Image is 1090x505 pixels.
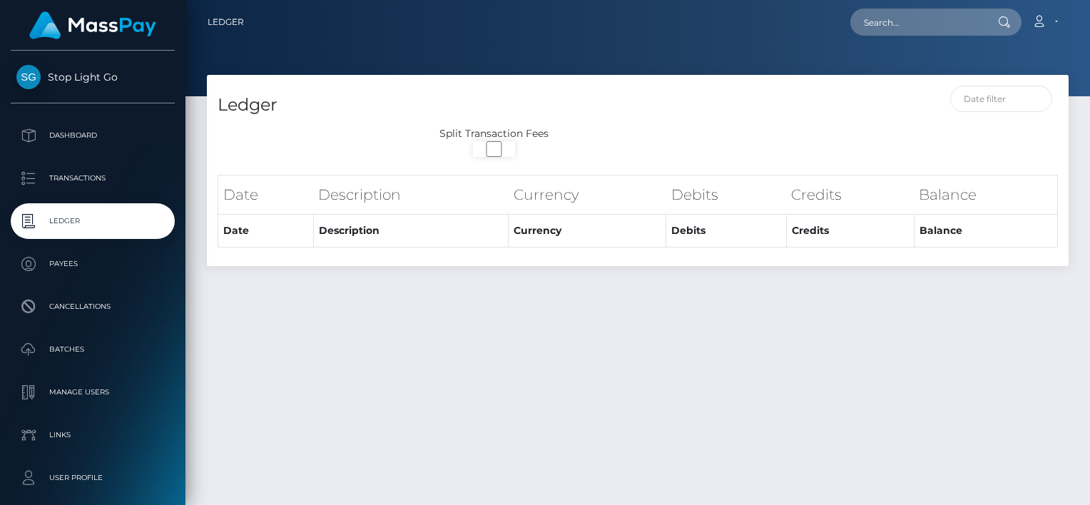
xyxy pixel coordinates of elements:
[313,175,509,214] th: Description
[850,9,984,36] input: Search...
[218,215,314,248] th: Date
[509,175,666,214] th: Currency
[16,125,169,146] p: Dashboard
[11,460,175,496] a: User Profile
[207,126,781,141] div: Split Transaction Fees
[914,175,1057,214] th: Balance
[16,253,169,275] p: Payees
[11,118,175,153] a: Dashboard
[11,71,175,83] span: Stop Light Go
[16,382,169,403] p: Manage Users
[11,289,175,325] a: Cancellations
[914,215,1057,248] th: Balance
[11,160,175,196] a: Transactions
[666,175,786,214] th: Debits
[218,175,314,214] th: Date
[666,215,786,248] th: Debits
[950,86,1053,112] input: Date filter
[16,424,169,446] p: Links
[11,374,175,410] a: Manage Users
[16,467,169,489] p: User Profile
[208,7,244,37] a: Ledger
[16,168,169,189] p: Transactions
[11,203,175,239] a: Ledger
[11,246,175,282] a: Payees
[313,215,509,248] th: Description
[16,210,169,232] p: Ledger
[11,332,175,367] a: Batches
[786,175,914,214] th: Credits
[16,339,169,360] p: Batches
[29,11,156,39] img: MassPay Logo
[16,296,169,317] p: Cancellations
[218,93,412,118] h4: Ledger
[11,417,175,453] a: Links
[16,65,41,89] img: Stop Light Go
[509,215,666,248] th: Currency
[786,215,914,248] th: Credits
